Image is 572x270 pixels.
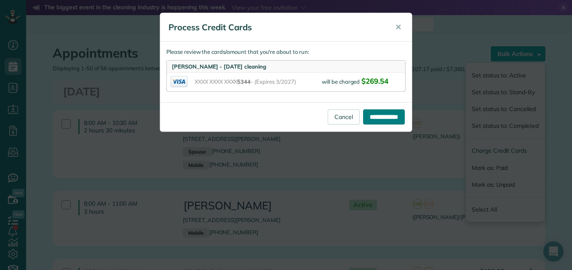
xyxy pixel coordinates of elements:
[195,78,322,86] span: XXXX XXXX XXXX - (Expires 3/2027)
[167,61,405,73] div: [PERSON_NAME] - [DATE] cleaning
[237,78,251,85] span: 5344
[395,22,401,32] span: ✕
[328,109,360,124] a: Cancel
[168,21,383,33] h5: Process Credit Cards
[322,76,402,88] div: will be charged
[361,77,388,85] span: $269.54
[160,42,412,102] div: Please review the cards/amount that you're about to run:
